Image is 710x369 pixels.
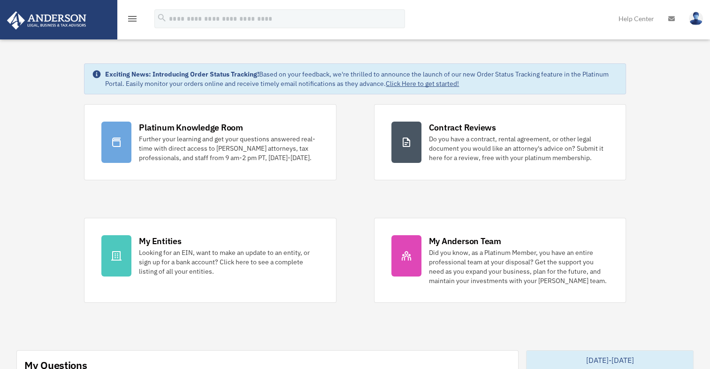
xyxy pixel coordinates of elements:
i: search [157,13,167,23]
a: menu [127,16,138,24]
a: My Entities Looking for an EIN, want to make an update to an entity, or sign up for a bank accoun... [84,218,336,303]
a: Platinum Knowledge Room Further your learning and get your questions answered real-time with dire... [84,104,336,180]
div: Further your learning and get your questions answered real-time with direct access to [PERSON_NAM... [139,134,319,162]
div: My Anderson Team [429,235,501,247]
div: Did you know, as a Platinum Member, you have an entire professional team at your disposal? Get th... [429,248,609,285]
i: menu [127,13,138,24]
a: Click Here to get started! [386,79,459,88]
div: Contract Reviews [429,122,496,133]
a: My Anderson Team Did you know, as a Platinum Member, you have an entire professional team at your... [374,218,626,303]
div: Based on your feedback, we're thrilled to announce the launch of our new Order Status Tracking fe... [105,69,618,88]
div: Platinum Knowledge Room [139,122,243,133]
strong: Exciting News: Introducing Order Status Tracking! [105,70,259,78]
img: User Pic [689,12,703,25]
div: My Entities [139,235,181,247]
img: Anderson Advisors Platinum Portal [4,11,89,30]
div: Looking for an EIN, want to make an update to an entity, or sign up for a bank account? Click her... [139,248,319,276]
a: Contract Reviews Do you have a contract, rental agreement, or other legal document you would like... [374,104,626,180]
div: Do you have a contract, rental agreement, or other legal document you would like an attorney's ad... [429,134,609,162]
